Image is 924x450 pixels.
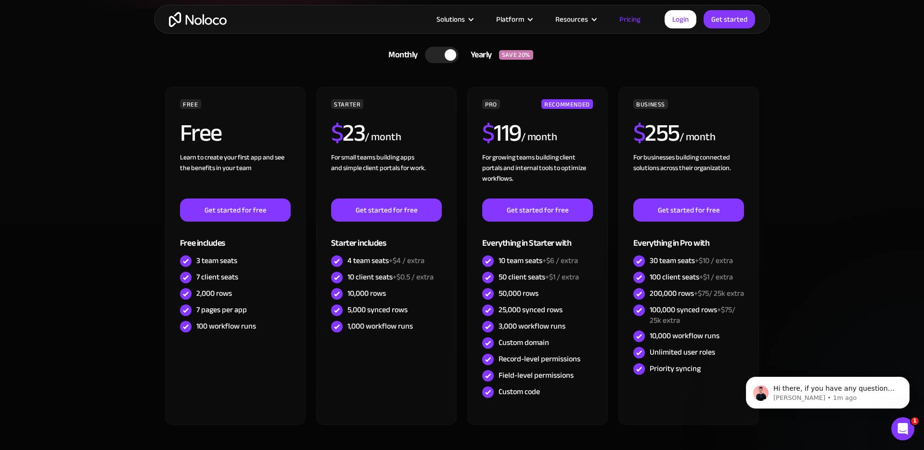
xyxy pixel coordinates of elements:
div: PRO [482,99,500,109]
div: 3,000 workflow runs [499,321,565,331]
a: Login [665,10,696,28]
div: Yearly [459,48,499,62]
div: Priority syncing [650,363,701,374]
div: Platform [484,13,543,26]
div: / month [365,130,401,145]
div: Unlimited user roles [650,347,715,357]
div: Custom domain [499,337,549,348]
div: Record-level permissions [499,354,580,364]
div: Solutions [424,13,484,26]
div: STARTER [331,99,363,109]
a: Get started for free [180,199,291,222]
div: Monthly [376,48,425,62]
span: $ [331,110,343,156]
div: Platform [496,13,524,26]
div: 50 client seats [499,272,579,282]
h2: 119 [482,121,521,145]
span: $ [482,110,494,156]
iframe: Intercom live chat [891,417,914,440]
div: SAVE 20% [499,50,533,60]
span: +$4 / extra [389,253,424,268]
div: 4 team seats [347,255,424,266]
div: / month [680,130,716,145]
iframe: Intercom notifications message [731,357,924,424]
div: 100 workflow runs [196,321,256,331]
div: 1,000 workflow runs [347,321,413,331]
a: Get started for free [633,199,744,222]
span: $ [633,110,645,156]
h2: 255 [633,121,680,145]
div: 100,000 synced rows [650,304,744,326]
div: 7 client seats [196,272,238,282]
div: Everything in Pro with [633,222,744,253]
a: Get started [704,10,755,28]
div: Everything in Starter with [482,222,593,253]
div: Solutions [436,13,465,26]
a: Get started for free [482,199,593,222]
div: 3 team seats [196,255,237,266]
div: FREE [180,99,201,109]
div: 30 team seats [650,255,733,266]
div: 50,000 rows [499,288,539,299]
div: Resources [543,13,607,26]
div: 10,000 rows [347,288,386,299]
span: +$0.5 / extra [393,270,434,284]
span: +$6 / extra [542,253,578,268]
div: 25,000 synced rows [499,304,563,315]
span: +$75/ 25k extra [650,303,735,328]
div: RECOMMENDED [541,99,593,109]
a: Get started for free [331,199,442,222]
div: Learn to create your first app and see the benefits in your team ‍ [180,152,291,199]
a: Pricing [607,13,653,26]
div: 200,000 rows [650,288,744,299]
a: home [169,12,227,27]
div: Resources [555,13,588,26]
div: Free includes [180,222,291,253]
span: +$1 / extra [699,270,733,284]
div: Custom code [499,386,540,397]
div: For small teams building apps and simple client portals for work. ‍ [331,152,442,199]
span: +$1 / extra [545,270,579,284]
div: 10,000 workflow runs [650,331,719,341]
div: Starter includes [331,222,442,253]
div: Field-level permissions [499,370,574,381]
div: For businesses building connected solutions across their organization. ‍ [633,152,744,199]
div: 2,000 rows [196,288,232,299]
div: 100 client seats [650,272,733,282]
div: 5,000 synced rows [347,304,408,315]
span: 1 [911,417,919,425]
div: For growing teams building client portals and internal tools to optimize workflows. [482,152,593,199]
div: / month [521,130,557,145]
div: 7 pages per app [196,304,247,315]
span: +$10 / extra [695,253,733,268]
span: +$75/ 25k extra [694,286,744,301]
div: 10 client seats [347,272,434,282]
h2: Free [180,121,222,145]
div: 10 team seats [499,255,578,266]
h2: 23 [331,121,365,145]
div: BUSINESS [633,99,668,109]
